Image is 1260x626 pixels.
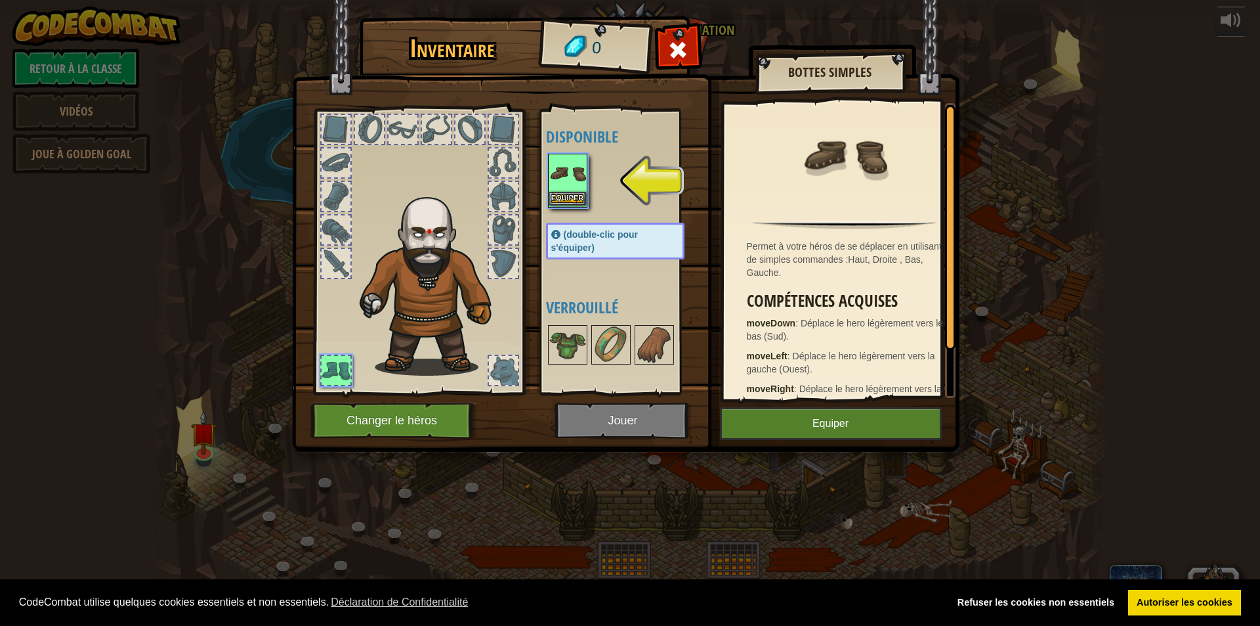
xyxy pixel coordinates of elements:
strong: moveDown [747,318,796,328]
span: : [795,318,801,328]
span: Déplace le hero légèrement vers la droite (Est). [747,384,942,407]
div: Permet à votre héros de se déplacer en utilisant de simples commandes :Haut, Droite , Bas, Gauche. [747,240,949,279]
img: portrait.png [636,326,673,363]
img: goliath_hair.png [353,185,514,376]
span: (double-clic pour s'équiper) [551,229,639,253]
button: Equiper [720,407,942,440]
span: 0 [591,36,602,60]
span: Déplace le hero légèrement vers le bas (Sud). [747,318,944,342]
img: portrait.png [549,326,586,363]
h1: Inventaire [369,35,536,62]
button: Equiper [549,192,586,206]
img: portrait.png [593,326,629,363]
span: Déplace le hero légèrement vers la gauche (Ouest). [747,351,935,374]
strong: moveLeft [747,351,787,361]
span: : [787,351,793,361]
a: deny cookies [948,590,1123,616]
h2: Bottes simples [768,65,892,79]
strong: moveRight [747,384,794,394]
img: portrait.png [549,155,586,192]
span: : [794,384,799,394]
h4: Disponible [546,128,711,145]
a: allow cookies [1128,590,1242,616]
a: learn more about cookies [329,592,470,612]
h4: Verrouillé [546,299,711,316]
span: CodeCombat utilise quelques cookies essentiels et non essentiels. [19,592,938,612]
img: portrait.png [802,113,887,198]
button: Changer le héros [310,403,477,439]
img: hr.png [753,221,935,229]
h3: Compétences acquises [747,292,949,310]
